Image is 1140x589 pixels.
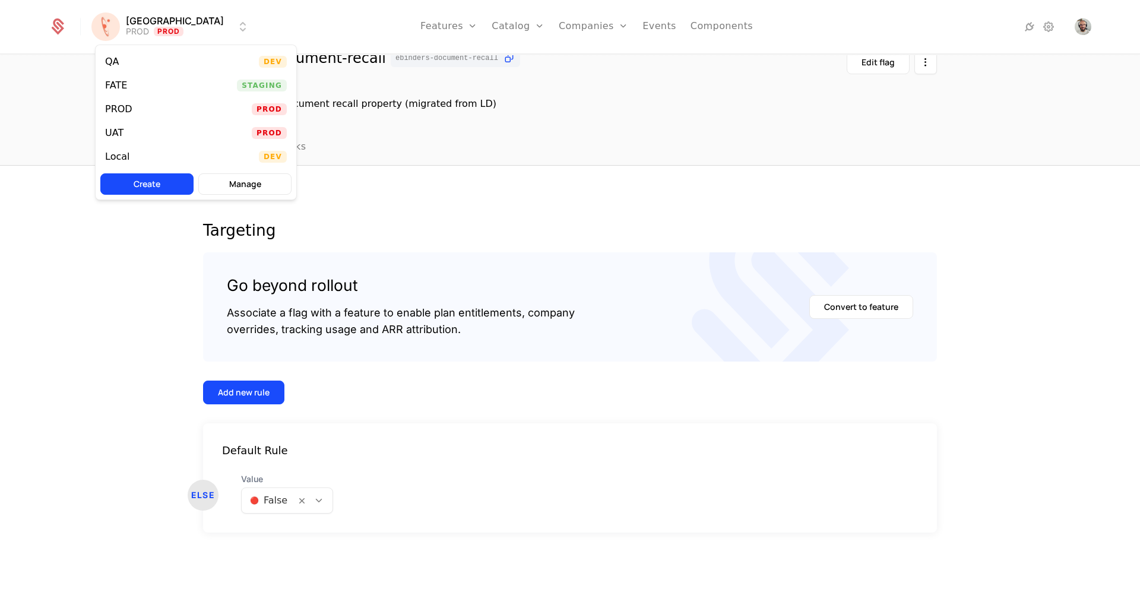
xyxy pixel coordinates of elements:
[259,151,287,163] span: Dev
[105,128,123,138] div: UAT
[105,81,127,90] div: FATE
[105,152,129,161] div: Local
[237,80,287,91] span: Staging
[95,45,297,200] div: Select environment
[105,57,119,66] div: QA
[100,173,194,195] button: Create
[259,56,287,68] span: Dev
[105,104,132,114] div: PROD
[198,173,292,195] button: Manage
[252,127,287,139] span: Prod
[252,103,287,115] span: Prod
